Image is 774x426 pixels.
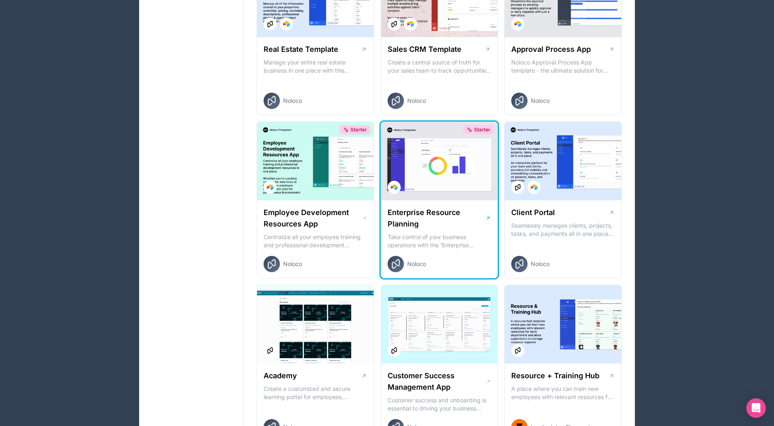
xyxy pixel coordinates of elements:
[283,260,302,268] span: Noloco
[511,370,599,382] h1: Resource + Training Hub
[350,126,367,133] span: Starter
[283,97,302,105] span: Noloco
[531,260,550,268] span: Noloco
[264,370,297,382] h1: Academy
[388,44,461,55] h1: Sales CRM Template
[511,385,615,401] p: A place where you can train new employees with relevant resources for each department and allow s...
[264,233,367,249] p: Centralize all your employee training and professional development resources in one place. Whethe...
[267,184,273,191] img: Airtable Logo
[531,97,550,105] span: Noloco
[746,398,766,418] div: Open Intercom Messenger
[388,207,485,230] h1: Enterprise Resource Planning
[388,370,486,393] h1: Customer Success Management App
[515,21,521,27] img: Airtable Logo
[388,396,491,413] p: Customer success and onboarding is essential to driving your business forward and ensuring retent...
[474,126,490,133] span: Starter
[264,207,362,230] h1: Employee Development Resources App
[511,44,591,55] h1: Approval Process App
[283,21,290,27] img: Airtable Logo
[391,184,397,191] img: Airtable Logo
[407,97,426,105] span: Noloco
[511,222,615,238] p: Seamlessly manages clients, projects, tasks, and payments all in one place An interactive platfor...
[264,58,367,75] p: Manage your entire real estate business in one place with this comprehensive real estate transact...
[264,385,367,401] p: Create a customized and secure learning portal for employees, customers or partners. Organize les...
[531,184,537,191] img: Airtable Logo
[264,44,338,55] h1: Real Estate Template
[511,58,615,75] p: Noloco Approval Process App template - the ultimate solution for managing your employee's time of...
[388,58,491,75] p: Create a central source of truth for your sales team to track opportunities, manage multiple acco...
[407,21,414,27] img: Airtable Logo
[407,260,426,268] span: Noloco
[388,233,491,249] p: Take control of your business operations with the 'Enterprise Resource Planning' template. This c...
[511,207,555,218] h1: Client Portal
